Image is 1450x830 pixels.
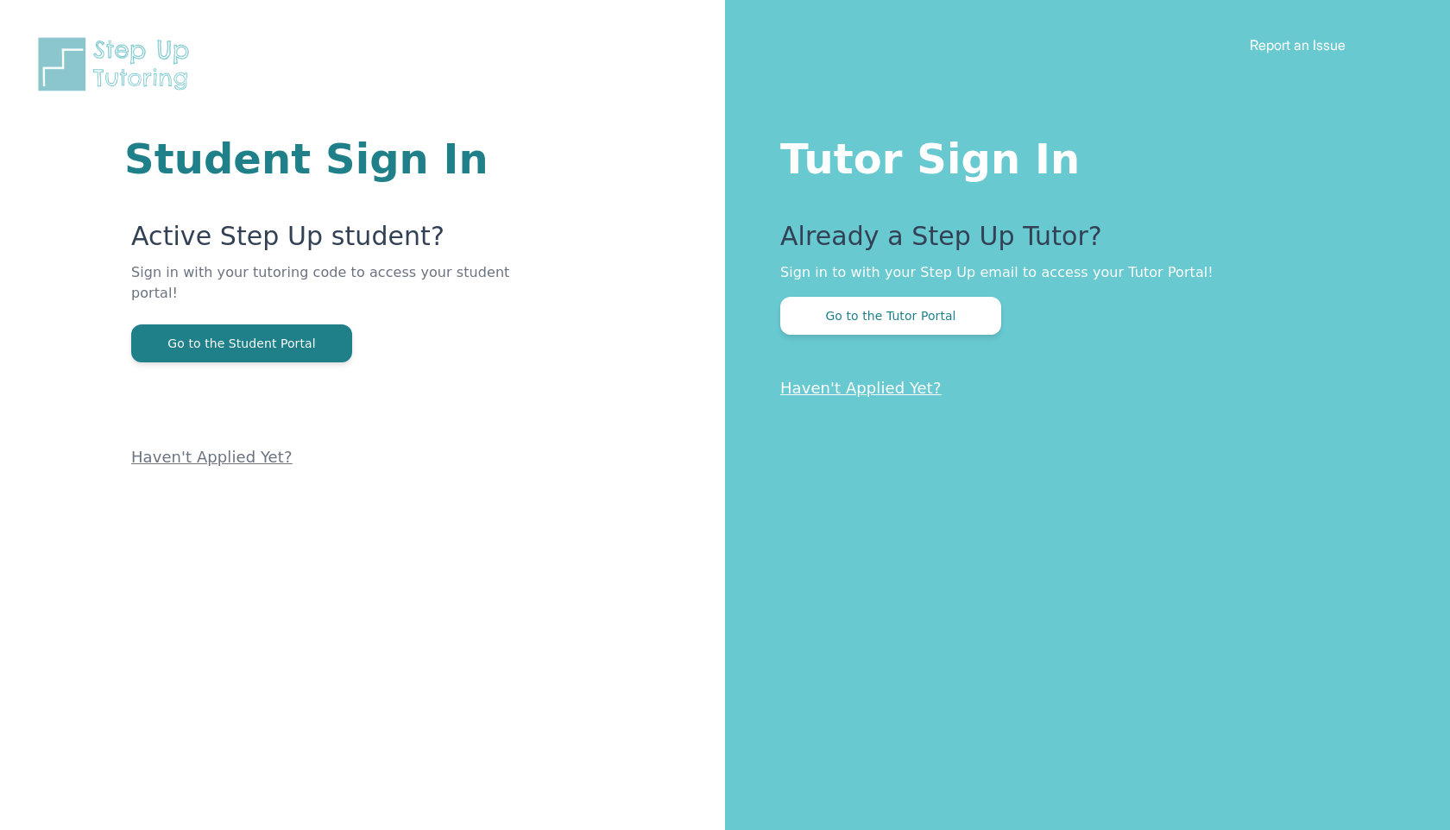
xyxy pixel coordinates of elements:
[131,221,518,262] p: Active Step Up student?
[780,307,1001,324] a: Go to the Tutor Portal
[780,221,1381,262] p: Already a Step Up Tutor?
[780,131,1381,179] h1: Tutor Sign In
[780,262,1381,283] p: Sign in to with your Step Up email to access your Tutor Portal!
[131,324,352,362] button: Go to the Student Portal
[1250,36,1346,53] a: Report an Issue
[780,297,1001,335] button: Go to the Tutor Portal
[780,379,942,397] a: Haven't Applied Yet?
[35,35,200,94] img: Step Up Tutoring horizontal logo
[124,138,518,179] h1: Student Sign In
[131,448,293,466] a: Haven't Applied Yet?
[131,262,518,324] p: Sign in with your tutoring code to access your student portal!
[131,335,352,351] a: Go to the Student Portal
